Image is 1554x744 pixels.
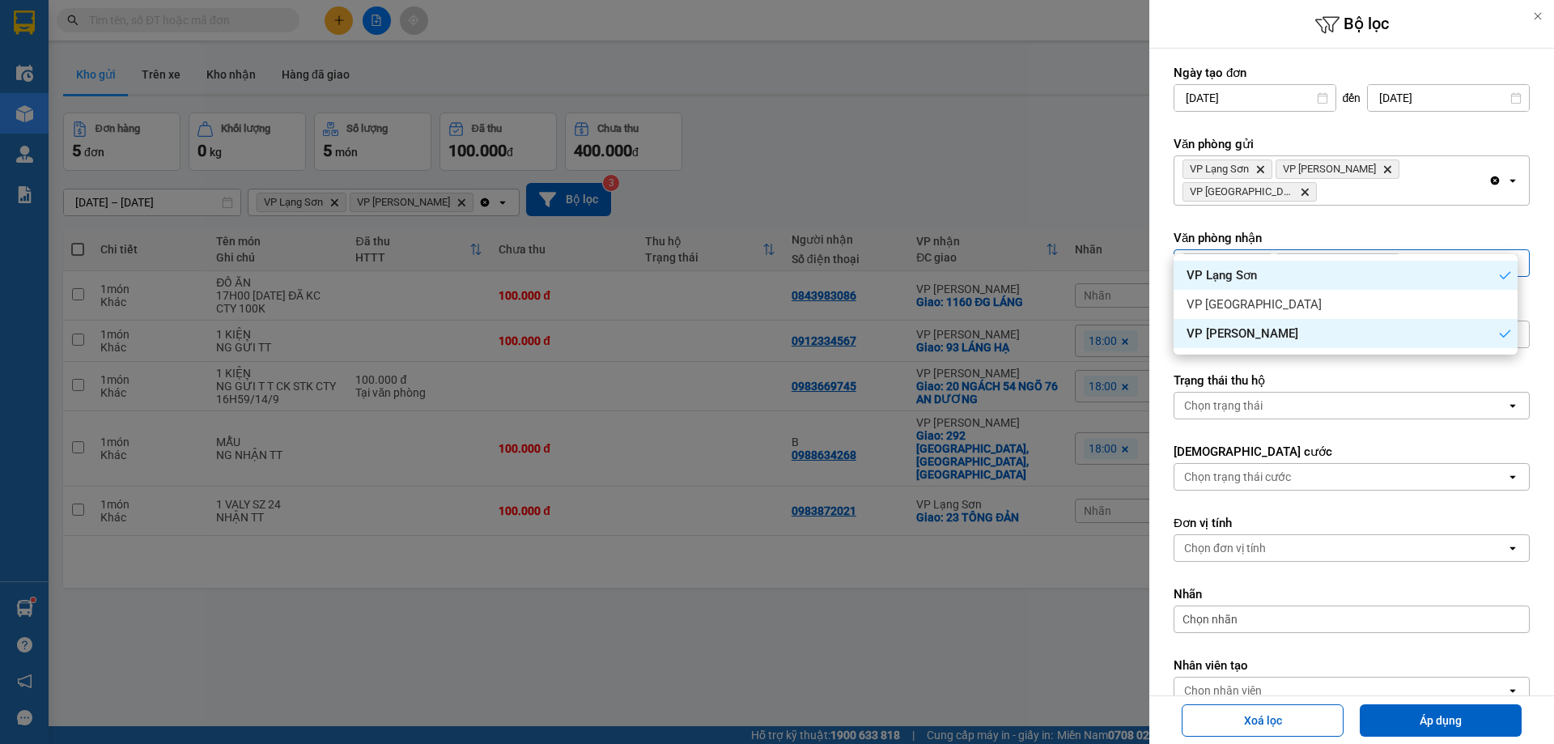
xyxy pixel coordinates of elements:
label: Nhãn [1174,586,1530,602]
label: Đơn vị tính [1174,515,1530,531]
svg: Delete [1255,164,1265,174]
span: VP Lạng Sơn [1187,267,1257,283]
div: Chọn trạng thái cước [1184,469,1291,485]
span: VP Hà Nội [1190,185,1293,198]
label: Văn phòng nhận [1174,230,1530,246]
span: VP Minh Khai, close by backspace [1276,253,1399,273]
span: VP [GEOGRAPHIC_DATA] [1187,296,1322,312]
svg: open [1506,542,1519,555]
button: Xoá lọc [1182,704,1344,737]
div: Chọn trạng thái [1184,398,1263,414]
label: Ngày tạo đơn [1174,65,1530,81]
input: Select a date. [1174,85,1335,111]
svg: open [1506,470,1519,483]
span: đến [1343,90,1361,106]
button: Áp dụng [1360,704,1522,737]
svg: open [1506,684,1519,697]
label: Nhân viên tạo [1174,657,1530,674]
span: VP Hà Nội, close by backspace [1182,182,1317,202]
input: Selected VP Lạng Sơn, VP Minh Khai, VP Hà Nội. [1320,184,1322,200]
span: VP Minh Khai, close by backspace [1276,159,1399,179]
span: Chọn nhãn [1182,611,1238,627]
svg: Delete [1300,187,1310,197]
svg: Delete [1382,164,1392,174]
ul: Menu [1174,254,1518,355]
label: [DEMOGRAPHIC_DATA] cước [1174,444,1530,460]
label: Trạng thái thu hộ [1174,372,1530,389]
span: VP Lạng Sơn, close by backspace [1182,253,1272,273]
input: Select a date. [1368,85,1529,111]
div: Chọn nhân viên [1184,682,1262,699]
span: VP Lạng Sơn, close by backspace [1182,159,1272,179]
span: VP Minh Khai [1283,163,1376,176]
label: Văn phòng gửi [1174,136,1530,152]
svg: open [1506,399,1519,412]
span: VP Lạng Sơn [1190,163,1249,176]
svg: open [1506,174,1519,187]
span: VP [PERSON_NAME] [1187,325,1298,342]
div: Chọn đơn vị tính [1184,540,1266,556]
svg: Clear all [1488,174,1501,187]
h6: Bộ lọc [1149,12,1554,37]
